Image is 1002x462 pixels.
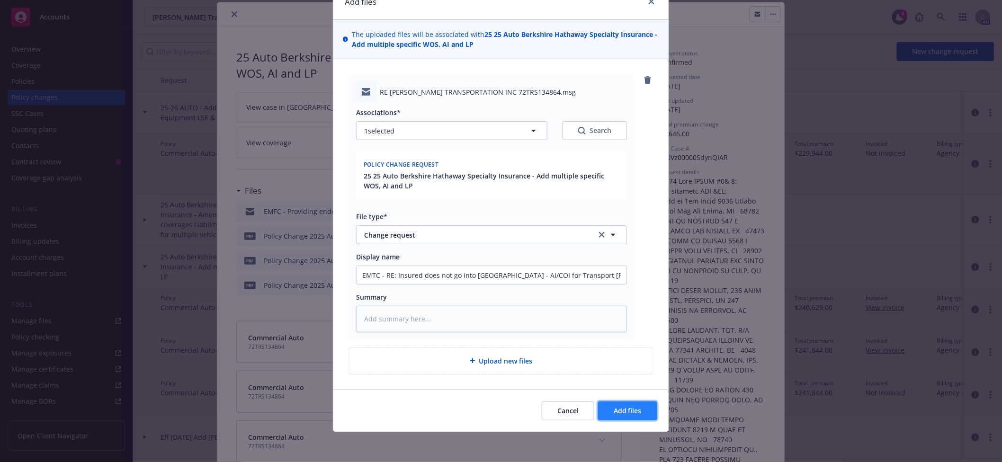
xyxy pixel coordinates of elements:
[357,266,626,284] input: Add display name here...
[356,252,400,261] span: Display name
[356,212,387,221] span: File type*
[356,225,627,244] button: Change requestclear selection
[364,230,583,240] span: Change request
[596,229,608,240] a: clear selection
[356,293,387,302] span: Summary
